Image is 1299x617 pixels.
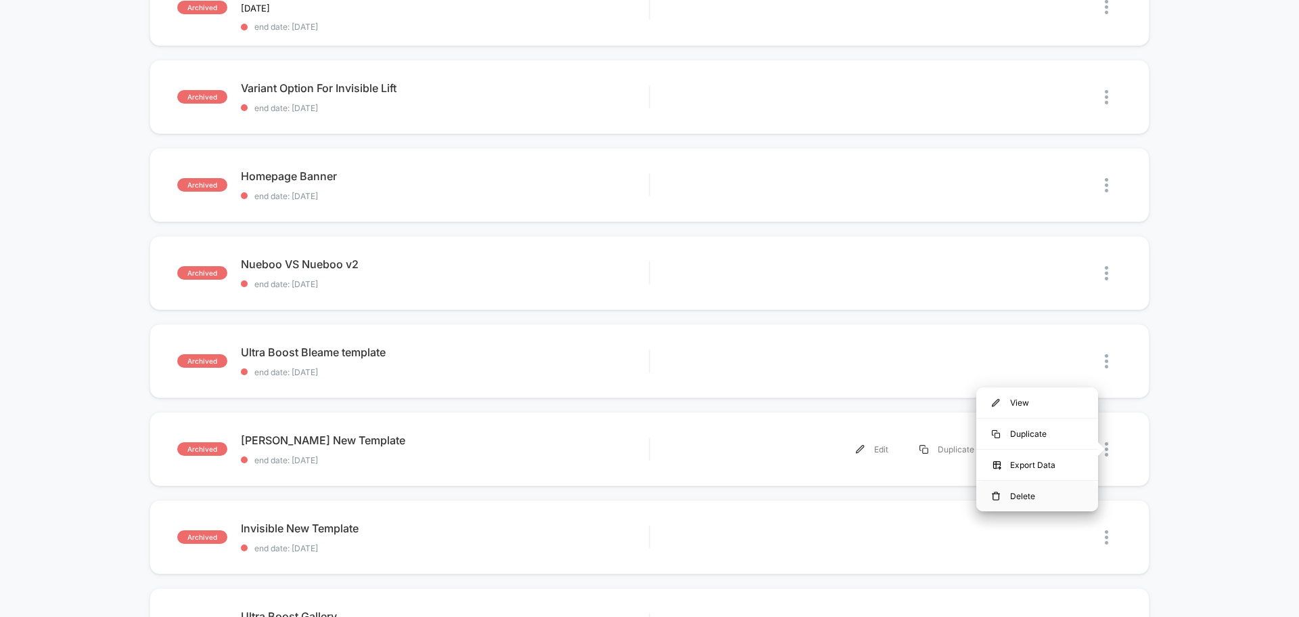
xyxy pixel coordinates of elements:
[1105,90,1108,104] img: close
[992,492,1000,501] img: menu
[840,434,904,465] div: Edit
[241,279,649,289] span: end date: [DATE]
[919,445,928,454] img: menu
[1105,530,1108,545] img: close
[177,266,227,280] span: archived
[1105,442,1108,456] img: close
[976,387,1098,418] div: View
[241,169,649,183] span: Homepage Banner
[241,367,649,377] span: end date: [DATE]
[992,399,1000,407] img: menu
[177,178,227,192] span: archived
[856,445,865,454] img: menu
[241,345,649,359] span: Ultra Boost Bleame template
[241,543,649,553] span: end date: [DATE]
[241,257,649,271] span: Nueboo VS Nueboo v2
[241,103,649,113] span: end date: [DATE]
[992,430,1000,438] img: menu
[1105,178,1108,192] img: close
[1105,354,1108,368] img: close
[976,419,1098,449] div: Duplicate
[241,81,649,95] span: Variant Option For Invisible Lift
[177,90,227,104] span: archived
[177,354,227,368] span: archived
[177,1,227,14] span: archived
[241,455,649,465] span: end date: [DATE]
[976,450,1098,480] div: Export Data
[241,191,649,201] span: end date: [DATE]
[241,3,270,14] span: [DATE]
[177,442,227,456] span: archived
[241,433,649,447] span: [PERSON_NAME] New Template
[904,434,990,465] div: Duplicate
[976,481,1098,511] div: Delete
[177,530,227,544] span: archived
[241,522,649,535] span: Invisible New Template
[1105,266,1108,280] img: close
[241,22,649,32] span: end date: [DATE]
